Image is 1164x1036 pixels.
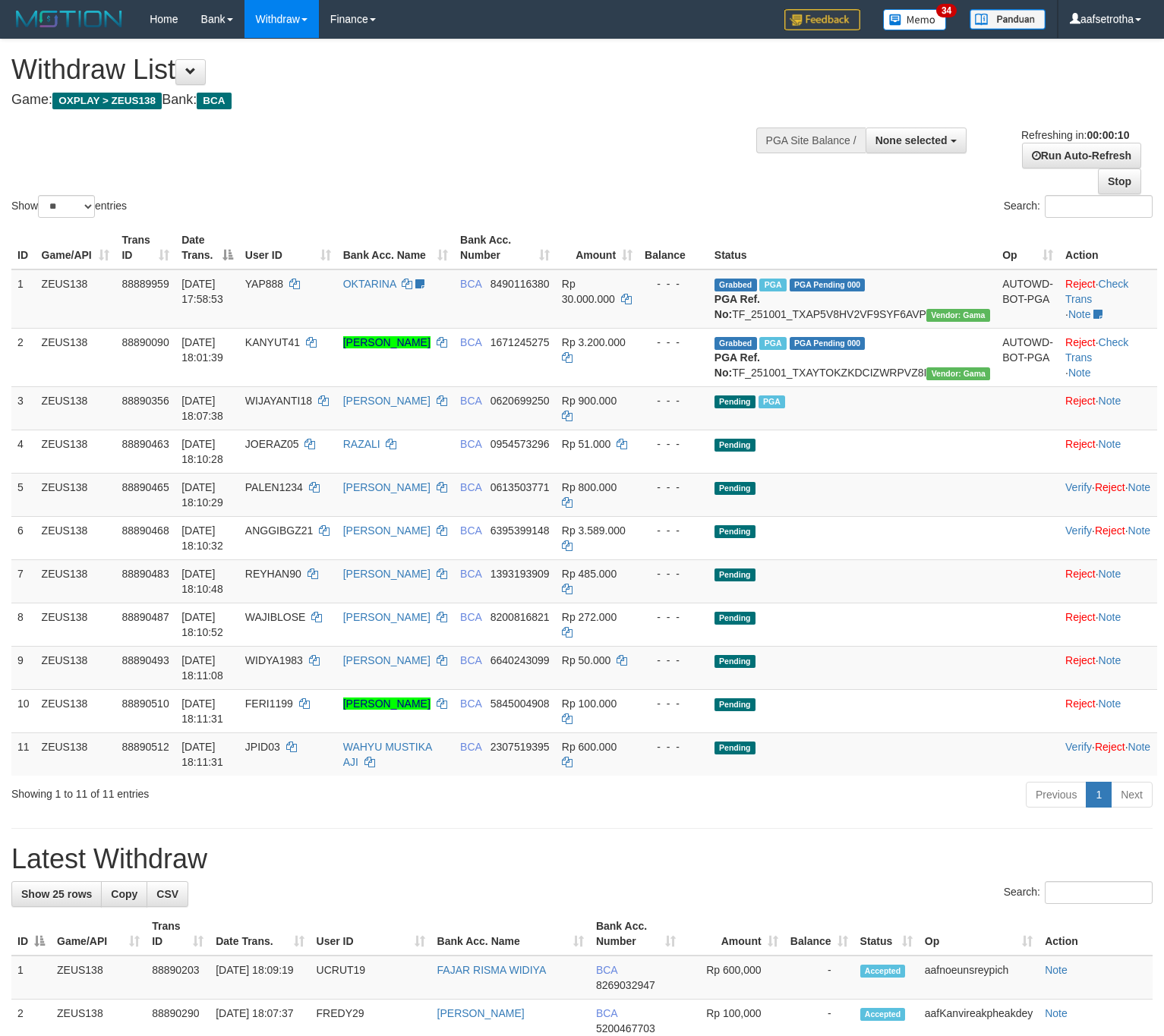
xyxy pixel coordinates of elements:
td: · [1059,689,1157,732]
a: [PERSON_NAME] [437,1007,525,1019]
span: Pending [714,439,755,452]
td: TF_251001_TXAYTOKZKDCIZWRPVZ8I [708,328,996,386]
span: BCA [460,395,481,407]
span: None selected [875,134,948,146]
span: YAP888 [245,278,283,290]
th: User ID: activate to sort column ascending [311,912,431,956]
h1: Withdraw List [11,55,761,85]
td: ZEUS138 [36,328,116,386]
span: Copy [111,888,137,900]
span: 88890356 [121,395,169,407]
a: Reject [1065,568,1096,580]
a: Reject [1065,438,1096,450]
img: Button%20Memo.svg [883,9,947,30]
span: Rp 50.000 [562,654,611,666]
td: · [1059,559,1157,603]
span: PGA Pending [790,337,866,350]
span: [DATE] 18:10:52 [181,611,223,638]
a: Note [1128,524,1151,537]
span: Marked by aafnoeunsreypich [759,337,786,350]
span: Show 25 rows [21,888,92,900]
a: Verify [1065,741,1092,753]
span: Rp 485.000 [562,568,617,580]
span: JOERAZ05 [245,438,299,450]
span: Rp 30.000.000 [562,278,615,305]
img: panduan.png [970,9,1046,30]
a: Run Auto-Refresh [1022,143,1141,168]
a: CSV [147,881,188,907]
td: ZEUS138 [36,430,116,473]
a: [PERSON_NAME] [343,336,431,348]
span: Copy 2307519395 to clipboard [491,741,550,753]
span: Grabbed [714,279,757,291]
a: Reject [1065,611,1096,623]
td: ZEUS138 [36,646,116,689]
img: MOTION_logo.png [11,8,127,30]
div: - - - [645,393,702,408]
span: Copy 6395399148 to clipboard [491,524,550,537]
a: [PERSON_NAME] [343,481,431,493]
a: Previous [1026,782,1087,808]
a: Note [1068,308,1091,320]
td: 11 [11,732,36,776]
span: 88890512 [121,741,169,753]
label: Search: [1004,195,1153,218]
span: [DATE] 18:10:48 [181,568,223,595]
td: ZEUS138 [36,473,116,516]
a: Reject [1065,395,1096,407]
span: Pending [714,612,755,625]
span: WIDYA1983 [245,654,303,666]
select: Showentries [38,195,95,218]
div: - - - [645,523,702,538]
span: Vendor URL: https://trx31.1velocity.biz [926,367,990,380]
td: Rp 600,000 [682,956,784,1000]
span: Rp 3.200.000 [562,336,626,348]
th: Date Trans.: activate to sort column ascending [210,912,310,956]
span: BCA [596,964,617,976]
span: BCA [460,336,481,348]
span: Pending [714,655,755,668]
span: 34 [936,4,957,17]
div: - - - [645,436,702,452]
span: Accepted [860,1008,906,1021]
td: 6 [11,516,36,559]
a: Note [1045,1007,1068,1019]
td: 10 [11,689,36,732]
a: Reject [1095,741,1125,753]
td: · [1059,430,1157,473]
a: Note [1099,697,1121,710]
div: - - - [645,609,702,625]
a: Note [1099,438,1121,450]
td: ZEUS138 [51,956,146,1000]
td: 1 [11,956,51,1000]
th: Op: activate to sort column ascending [996,226,1059,269]
td: ZEUS138 [36,516,116,559]
a: Note [1068,367,1091,379]
a: Stop [1098,168,1141,194]
span: Copy 8200816821 to clipboard [491,611,550,623]
strong: 00:00:10 [1087,129,1129,141]
a: Check Trans [1065,336,1128,364]
span: Marked by aafmaleo [759,279,786,291]
span: BCA [460,611,481,623]
a: Check Trans [1065,278,1128,305]
span: Copy 8269032947 to clipboard [596,979,655,991]
span: Rp 3.589.000 [562,524,626,537]
span: Copy 0613503771 to clipboard [491,481,550,493]
th: ID [11,226,36,269]
th: Bank Acc. Number: activate to sort column ascending [590,912,682,956]
a: Verify [1065,481,1092,493]
th: Status: activate to sort column ascending [854,912,919,956]
th: Date Trans.: activate to sort column descending [175,226,239,269]
span: [DATE] 18:10:29 [181,481,223,509]
span: Rp 600.000 [562,741,617,753]
span: 88890483 [121,568,169,580]
a: Verify [1065,524,1092,537]
img: Feedback.jpg [784,9,860,30]
td: · [1059,386,1157,430]
td: UCRUT19 [311,956,431,1000]
a: FAJAR RISMA WIDIYA [437,964,547,976]
h4: Game: Bank: [11,93,761,108]
td: 2 [11,328,36,386]
span: BCA [197,93,231,109]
